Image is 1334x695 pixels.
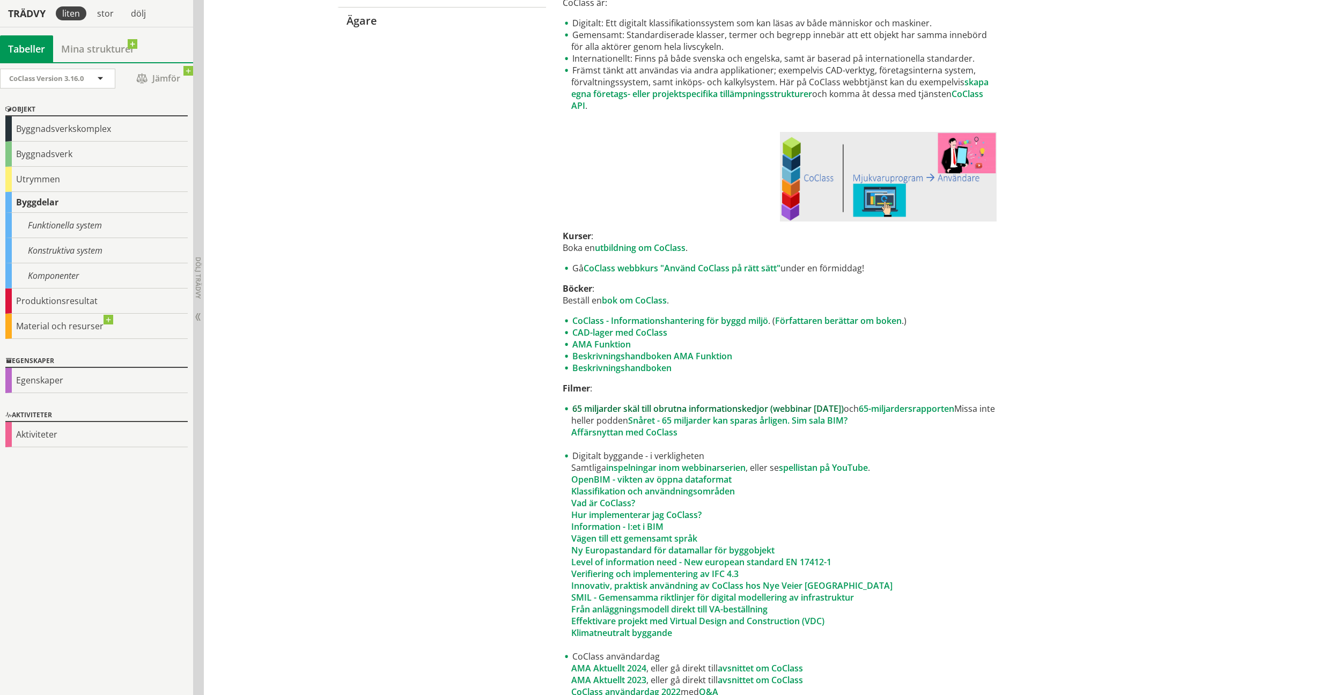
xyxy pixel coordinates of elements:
[718,674,803,686] a: avsnittet om CoClass
[5,142,188,167] div: Byggnadsverk
[571,474,732,485] a: OpenBIM - vikten av öppna dataformat
[571,627,672,639] a: Klimatneutralt byggande
[126,69,190,88] span: Jämför
[5,289,188,314] div: Produktionsresultat
[5,314,188,339] div: Material och resurser
[572,362,672,374] a: Beskrivningshandboken
[9,73,84,83] span: CoClass Version 3.16.0
[572,327,667,338] a: CAD-lager med CoClass
[571,497,635,509] a: Vad är CoClass?
[563,315,997,327] li: . ( .)
[563,382,590,394] strong: Filmer
[5,422,188,447] div: Aktiviteter
[595,242,686,254] a: utbildning om CoClass
[563,403,997,450] li: och Missa inte heller podden
[337,7,546,34] a: Ägare
[563,53,997,64] li: Internationellt: Finns på både svenska och engelska, samt är baserad på internationella standarder.
[5,167,188,192] div: Utrymmen
[2,8,51,19] div: Trädvy
[780,132,997,221] a: Läs mer om CoClass i mjukvaror
[571,521,664,533] a: Information - I:et i BIM
[572,315,768,327] a: CoClass - Informationshantering för byggd miljö
[563,283,997,306] p: : Beställ en .
[571,580,893,592] a: Innovativ, praktisk användning av CoClass hos Nye Veier [GEOGRAPHIC_DATA]
[780,132,997,221] img: CoClasslegohink-mjukvara-anvndare.JPG
[563,283,592,294] strong: Böcker
[572,338,631,350] a: AMA Funktion
[194,257,203,299] span: Dölj trädvy
[563,29,997,53] li: Gemensamt: Standardiserade klasser, termer och begrepp innebär att ett objekt har samma innebörd ...
[5,103,188,116] div: Objekt
[602,294,667,306] a: bok om CoClass
[571,603,768,615] a: Från anläggningsmodell direkt till VA-beställning
[91,6,120,20] div: stor
[563,262,997,274] li: Gå under en förmiddag!
[775,315,902,327] a: Författaren berättar om boken
[5,238,188,263] div: Konstruktiva system
[571,568,739,580] a: Verifiering och implementering av IFC 4.3
[563,17,997,29] li: Digitalt: Ett digitalt klassifikationssystem som kan läsas av både människor och maskiner.
[56,6,86,20] div: liten
[5,409,188,422] div: Aktiviteter
[563,230,591,242] strong: Kurser
[779,462,868,474] a: spellistan på YouTube
[859,403,954,415] a: 65-miljardersrapporten
[571,615,824,627] a: Effektivare projekt med Virtual Design and Construction (VDC)
[5,355,188,368] div: Egenskaper
[571,426,677,438] a: Affärsnyttan med CoClass
[571,88,983,112] a: CoClass API
[571,674,646,686] a: AMA Aktuellt 2023
[571,662,646,674] a: AMA Aktuellt 2024
[5,263,188,289] div: Komponenter
[563,64,997,112] li: Främst tänkt att användas via andra applikationer; exempelvis CAD-verktyg, företagsinterna system...
[5,116,188,142] div: Byggnadsverkskomplex
[571,544,775,556] a: Ny Europastandard för datamallar för byggobjekt
[53,35,143,62] a: Mina strukturer
[5,192,188,213] div: Byggdelar
[584,262,780,274] a: CoClass webbkurs "Använd CoClass på rätt sätt"
[571,76,989,100] a: skapa egna företags- eller projektspecifika tillämpningsstrukturer
[718,662,803,674] a: avsnittet om CoClass
[5,213,188,238] div: Funktionella system
[571,592,854,603] a: SMIL - Gemensamma riktlinjer för digital modellering av infrastruktur
[5,368,188,393] div: Egenskaper
[563,382,997,394] p: :
[571,485,735,497] a: Klassifikation och användningsområden
[572,350,732,362] a: Beskrivningshandboken AMA Funktion
[571,533,697,544] a: Vägen till ett gemensamt språk
[563,450,997,650] li: Digitalt byggande - i verkligheten Samtliga , eller se .
[571,509,702,521] a: Hur implementerar jag CoClass?
[628,415,847,426] a: Snåret - 65 miljarder kan sparas årligen. Sim sala BIM?
[572,403,844,415] a: 65 miljarder skäl till obrutna informationskedjor (webbinar [DATE])
[606,462,746,474] a: inspelningar inom webbinarserien
[563,230,997,254] p: : Boka en .
[124,6,152,20] div: dölj
[571,556,831,568] a: Level of information need - New european standard EN 17412-1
